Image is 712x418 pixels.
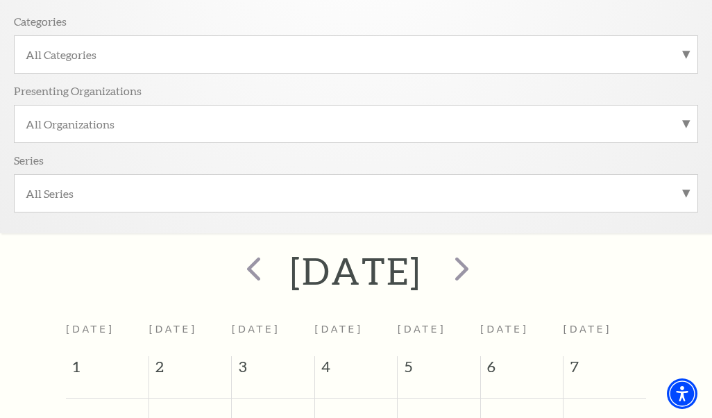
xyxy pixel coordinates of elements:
[563,324,612,335] span: [DATE]
[14,153,44,167] p: Series
[14,14,67,28] p: Categories
[290,249,421,293] h2: [DATE]
[480,324,529,335] span: [DATE]
[226,246,277,296] button: prev
[149,356,231,384] span: 2
[26,117,686,131] label: All Organizations
[232,356,314,384] span: 3
[435,246,486,296] button: next
[26,186,686,201] label: All Series
[26,47,686,62] label: All Categories
[232,324,280,335] span: [DATE]
[14,83,142,98] p: Presenting Organizations
[66,356,149,384] span: 1
[667,378,697,409] div: Accessibility Menu
[315,356,397,384] span: 4
[66,324,115,335] span: [DATE]
[398,324,446,335] span: [DATE]
[314,324,363,335] span: [DATE]
[149,324,197,335] span: [DATE]
[481,356,563,384] span: 6
[563,356,646,384] span: 7
[398,356,480,384] span: 5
